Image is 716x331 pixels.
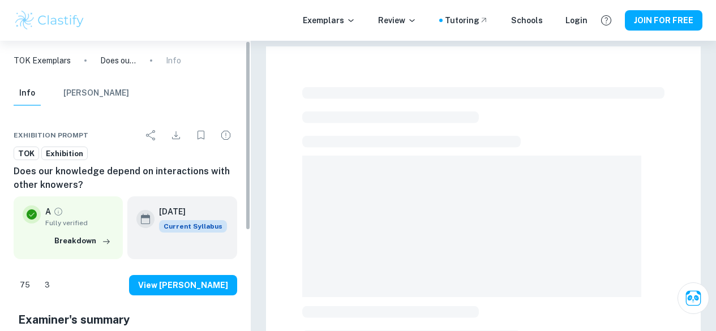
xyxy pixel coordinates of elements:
[159,205,218,218] h6: [DATE]
[14,147,39,161] a: TOK
[159,220,227,233] div: This exemplar is based on the current syllabus. Feel free to refer to it for inspiration/ideas wh...
[14,9,85,32] img: Clastify logo
[52,233,114,250] button: Breakdown
[41,147,88,161] a: Exhibition
[14,276,36,294] div: Like
[42,148,87,160] span: Exhibition
[511,14,543,27] a: Schools
[625,10,702,31] button: JOIN FOR FREE
[159,220,227,233] span: Current Syllabus
[18,311,233,328] h5: Examiner's summary
[166,54,181,67] p: Info
[45,205,51,218] p: A
[303,14,355,27] p: Exemplars
[378,14,417,27] p: Review
[14,81,41,106] button: Info
[445,14,488,27] a: Tutoring
[14,165,237,192] h6: Does our knowledge depend on interactions with other knowers?
[38,280,56,291] span: 3
[215,124,237,147] div: Report issue
[14,130,88,140] span: Exhibition Prompt
[53,207,63,217] a: Grade fully verified
[597,11,616,30] button: Help and Feedback
[14,148,38,160] span: TOK
[100,54,136,67] p: Does our knowledge depend on interactions with other knowers?
[565,14,588,27] a: Login
[38,276,56,294] div: Dislike
[190,124,212,147] div: Bookmark
[678,282,709,314] button: Ask Clai
[45,218,114,228] span: Fully verified
[14,280,36,291] span: 75
[14,54,71,67] a: TOK Exemplars
[165,124,187,147] div: Download
[140,124,162,147] div: Share
[129,275,237,295] button: View [PERSON_NAME]
[63,81,129,106] button: [PERSON_NAME]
